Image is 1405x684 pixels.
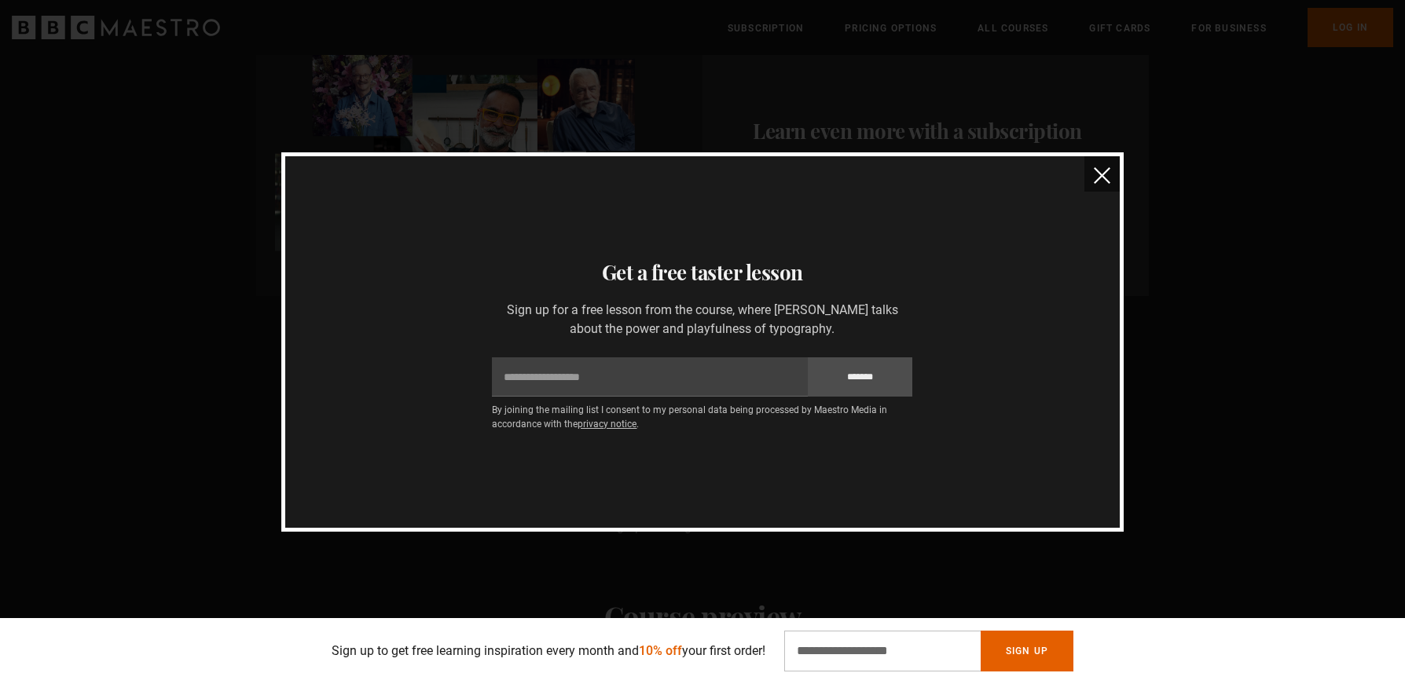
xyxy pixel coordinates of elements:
h3: Get a free taster lesson [304,257,1102,288]
button: Sign Up [981,631,1073,671]
span: 10% off [639,643,682,658]
button: close [1084,156,1120,192]
p: Sign up to get free learning inspiration every month and your first order! [332,642,765,660]
p: By joining the mailing list I consent to my personal data being processed by Maestro Media in acc... [492,403,912,431]
a: privacy notice [578,419,636,430]
p: Sign up for a free lesson from the course, where [PERSON_NAME] talks about the power and playfuln... [492,301,912,338]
